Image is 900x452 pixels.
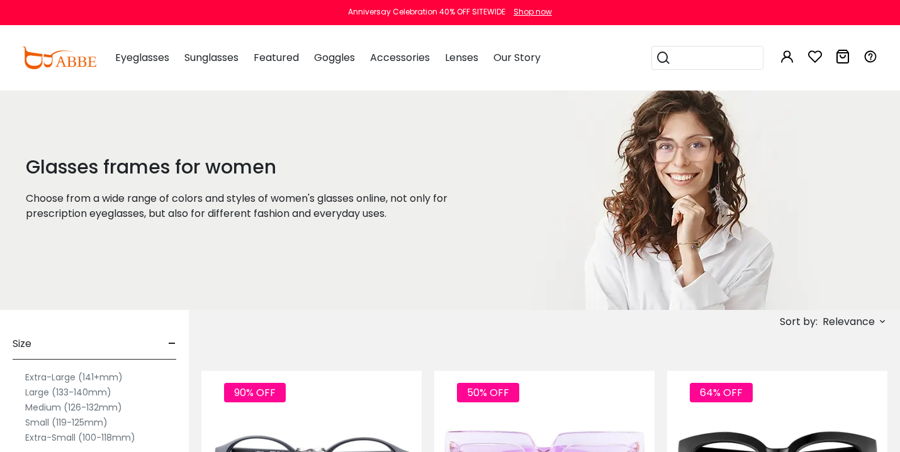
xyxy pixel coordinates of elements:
[507,6,552,17] a: Shop now
[493,50,541,65] span: Our Story
[22,47,96,69] img: abbeglasses.com
[25,430,135,445] label: Extra-Small (100-118mm)
[13,329,31,359] span: Size
[254,50,299,65] span: Featured
[224,383,286,402] span: 90% OFF
[25,400,122,415] label: Medium (126-132mm)
[370,50,430,65] span: Accessories
[457,383,519,402] span: 50% OFF
[314,50,355,65] span: Goggles
[115,50,169,65] span: Eyeglasses
[26,156,484,179] h1: Glasses frames for women
[184,50,239,65] span: Sunglasses
[823,311,875,333] span: Relevance
[25,385,111,400] label: Large (133-140mm)
[515,90,835,310] img: glasses frames for women
[25,370,123,385] label: Extra-Large (141+mm)
[514,6,552,18] div: Shop now
[690,383,753,402] span: 64% OFF
[780,314,818,329] span: Sort by:
[25,415,108,430] label: Small (119-125mm)
[168,329,176,359] span: -
[26,191,484,221] p: Choose from a wide range of colors and styles of women's glasses online, not only for prescriptio...
[348,6,505,18] div: Anniversay Celebration 40% OFF SITEWIDE
[445,50,478,65] span: Lenses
